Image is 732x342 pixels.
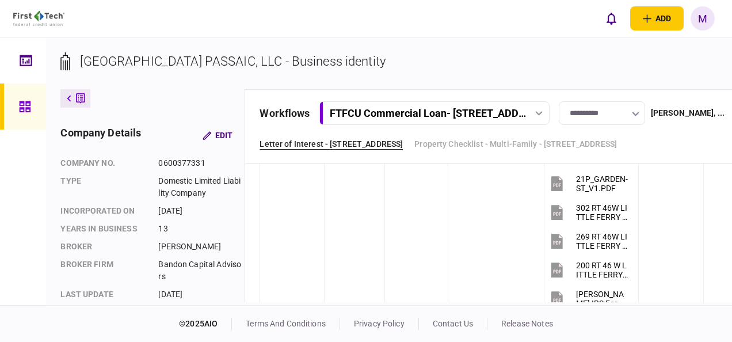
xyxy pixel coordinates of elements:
[576,174,628,193] div: 21P_GARDEN-ST_V1.PDF
[60,175,147,199] div: Type
[576,203,628,222] div: 302 RT 46W LITTLE FERRY LLC 2023 1065 STEVE'S K-1 2023.PDF
[158,223,242,235] div: 13
[260,138,403,150] a: Letter of Interest - [STREET_ADDRESS]
[501,319,553,328] a: release notes
[319,101,550,125] button: FTFCU Commercial Loan- [STREET_ADDRESS]
[13,11,64,26] img: client company logo
[548,228,628,254] button: 269 RT 46W LITTLE FERRY LLC 2023 1065 STEVEs K-1 2023.PDF
[60,259,147,283] div: broker firm
[60,288,147,301] div: last update
[246,319,326,328] a: terms and conditions
[179,318,232,330] div: © 2025 AIO
[548,199,628,225] button: 302 RT 46W LITTLE FERRY LLC 2023 1065 STEVE'S K-1 2023.PDF
[691,6,715,31] button: M
[651,107,725,119] div: [PERSON_NAME] , ...
[158,288,242,301] div: [DATE]
[158,241,242,253] div: [PERSON_NAME]
[548,286,628,311] button: Muller Steven IRS Form 9325 Acknowledgement of Filing 2024.pdf
[630,6,684,31] button: open adding identity options
[60,223,147,235] div: years in business
[433,319,473,328] a: contact us
[158,175,242,199] div: Domestic Limited Liability Company
[158,259,242,283] div: Bandon Capital Advisors
[354,319,405,328] a: privacy policy
[576,290,628,308] div: Muller Steven IRS Form 9325 Acknowledgement of Filing 2024.pdf
[158,157,242,169] div: 0600377331
[548,257,628,283] button: 200 RT 46 W LITTLE FERRY LLC 2023 1065 K-1 STEVE 2023.PDF
[60,241,147,253] div: Broker
[576,232,628,250] div: 269 RT 46W LITTLE FERRY LLC 2023 1065 STEVEs K-1 2023.PDF
[599,6,623,31] button: open notifications list
[60,157,147,169] div: company no.
[548,170,628,196] button: 21P_GARDEN-ST_V1.PDF
[260,105,310,121] div: workflows
[158,205,242,217] div: [DATE]
[576,261,628,279] div: 200 RT 46 W LITTLE FERRY LLC 2023 1065 K-1 STEVE 2023.PDF
[60,125,141,146] div: company details
[330,107,526,119] div: FTFCU Commercial Loan - [STREET_ADDRESS]
[193,125,242,146] button: Edit
[80,52,386,71] div: [GEOGRAPHIC_DATA] PASSAIC, LLC - Business identity
[414,138,617,150] a: Property Checklist - Multi-Family - [STREET_ADDRESS]
[60,205,147,217] div: incorporated on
